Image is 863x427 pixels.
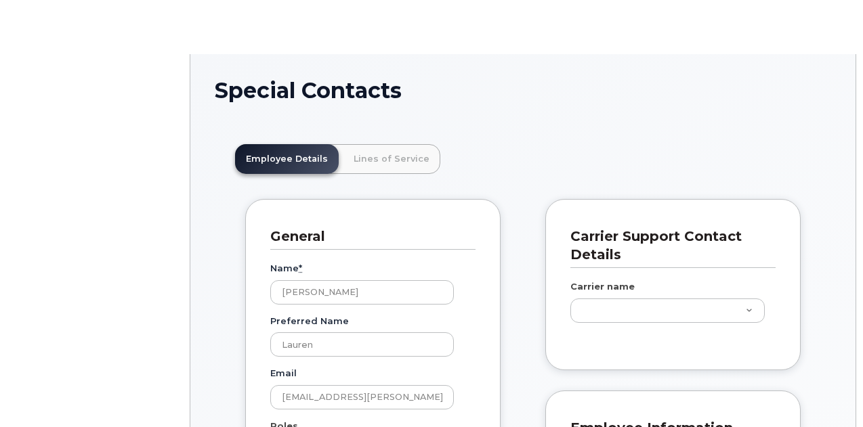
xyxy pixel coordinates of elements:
abbr: required [299,263,302,273]
h1: Special Contacts [215,78,831,102]
a: Employee Details [235,144,339,174]
h3: General [270,227,465,246]
a: Lines of Service [343,144,440,174]
label: Preferred Name [270,315,349,328]
h3: Carrier Support Contact Details [570,227,765,264]
label: Name [270,262,302,275]
label: Email [270,367,297,380]
label: Carrier name [570,280,635,293]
